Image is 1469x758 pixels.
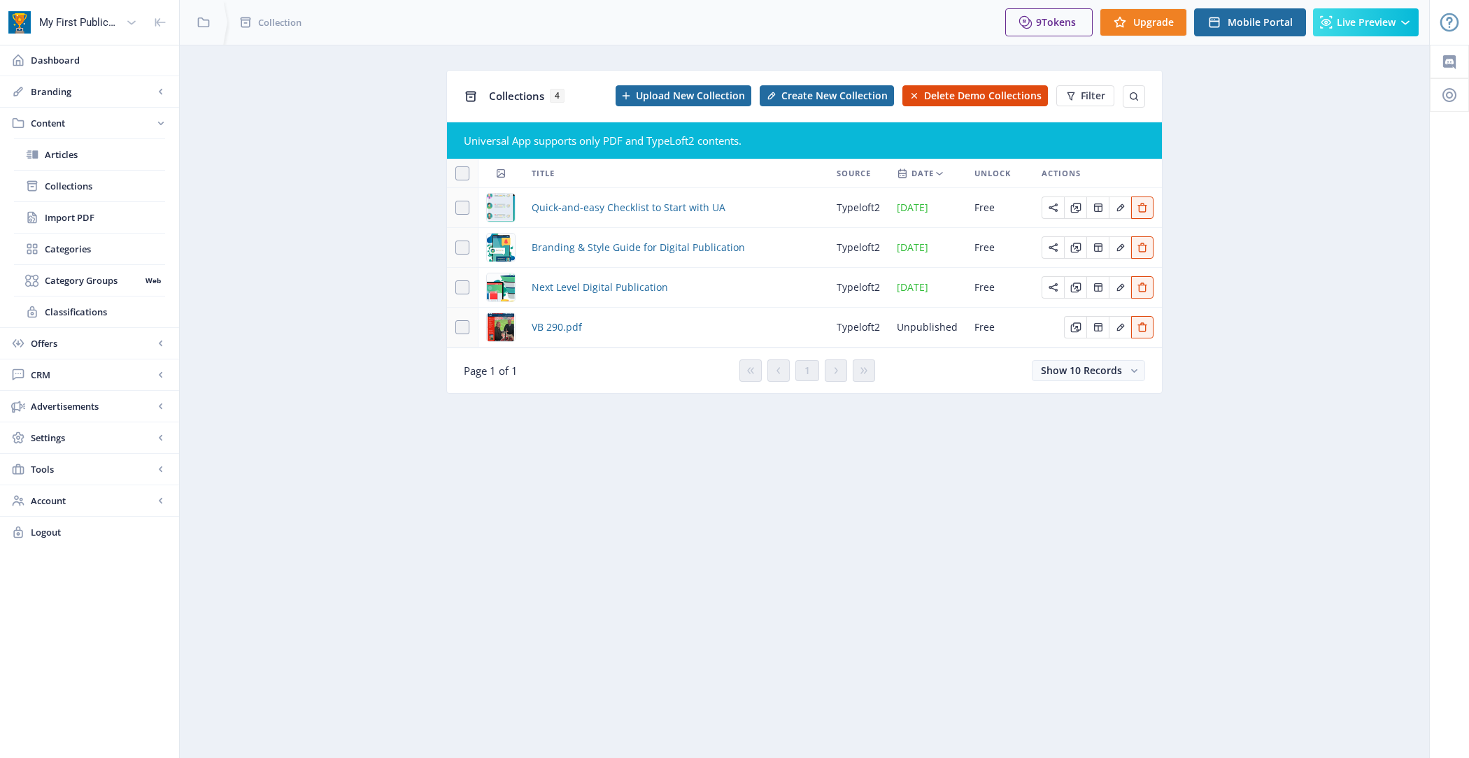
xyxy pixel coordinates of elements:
button: Live Preview [1313,8,1419,36]
span: Live Preview [1337,17,1396,28]
span: Collection [258,15,301,29]
button: Filter [1056,85,1114,106]
a: Edit page [1109,200,1131,213]
button: Mobile Portal [1194,8,1306,36]
img: 97435528-39c3-4376-997b-3c6feef68dc5.png [487,273,515,301]
td: typeloft2 [828,228,888,268]
a: Edit page [1109,280,1131,293]
button: Upgrade [1100,8,1187,36]
td: Unpublished [888,308,966,348]
span: Classifications [45,305,165,319]
img: 36c11e01-2dfe-44cd-a3b2-ba35f59968ed.png [487,194,515,222]
span: Unlock [974,165,1011,182]
td: typeloft2 [828,308,888,348]
span: Logout [31,525,168,539]
div: My First Publication [39,7,120,38]
a: Next Level Digital Publication [532,279,668,296]
td: typeloft2 [828,268,888,308]
span: 1 [804,365,810,376]
td: Free [966,188,1033,228]
a: Edit page [1086,320,1109,333]
a: Edit page [1086,240,1109,253]
a: Edit page [1064,320,1086,333]
a: VB 290.pdf [532,319,582,336]
td: Free [966,308,1033,348]
span: Tokens [1042,15,1076,29]
span: Articles [45,148,165,162]
span: Branding [31,85,154,99]
button: 9Tokens [1005,8,1093,36]
button: Create New Collection [760,85,894,106]
img: app-icon.png [8,11,31,34]
span: Mobile Portal [1228,17,1293,28]
span: Dashboard [31,53,168,67]
a: Edit page [1086,280,1109,293]
a: Branding & Style Guide for Digital Publication [532,239,745,256]
img: b1b98538-f64c-4076-a9dc-962fc39f43f4.jpg [487,313,515,341]
a: Articles [14,139,165,170]
a: Edit page [1064,240,1086,253]
td: typeloft2 [828,188,888,228]
span: Upgrade [1133,17,1174,28]
a: Edit page [1131,240,1154,253]
span: 4 [550,89,565,103]
td: [DATE] [888,228,966,268]
span: Offers [31,336,154,350]
span: Upload New Collection [636,90,745,101]
a: Edit page [1131,200,1154,213]
a: Collections [14,171,165,201]
a: Edit page [1131,280,1154,293]
td: [DATE] [888,268,966,308]
span: Source [837,165,871,182]
span: Delete Demo Collections [924,90,1042,101]
span: CRM [31,368,154,382]
span: Create New Collection [781,90,888,101]
a: Classifications [14,296,165,327]
a: Edit page [1042,280,1064,293]
a: New page [751,85,894,106]
span: Categories [45,242,165,256]
span: Advertisements [31,399,154,413]
a: Edit page [1042,200,1064,213]
span: Date [911,165,934,182]
td: Free [966,228,1033,268]
button: Show 10 Records [1032,360,1145,381]
a: Edit page [1042,240,1064,253]
span: Settings [31,431,154,445]
a: Quick-and-easy Checklist to Start with UA [532,199,725,216]
span: Page 1 of 1 [464,364,518,378]
a: Edit page [1064,200,1086,213]
span: Collections [45,179,165,193]
span: Show 10 Records [1041,364,1122,377]
div: Universal App supports only PDF and TypeLoft2 contents. [464,134,1145,148]
a: Categories [14,234,165,264]
span: Import PDF [45,210,165,224]
span: Tools [31,462,154,476]
span: Category Groups [45,273,141,287]
a: Edit page [1131,320,1154,333]
a: Import PDF [14,202,165,233]
span: Content [31,116,154,130]
td: [DATE] [888,188,966,228]
a: Edit page [1064,280,1086,293]
button: 1 [795,360,819,381]
a: Category GroupsWeb [14,265,165,296]
a: Edit page [1109,240,1131,253]
nb-badge: Web [141,273,165,287]
app-collection-view: Collections [446,70,1163,394]
a: New page [894,85,1048,106]
span: Account [31,494,154,508]
span: Title [532,165,555,182]
button: Upload New Collection [616,85,751,106]
a: Edit page [1086,200,1109,213]
img: a735d4e9-daa5-4e27-a3bf-2969119ad2b7.png [487,234,515,262]
a: Edit page [1109,320,1131,333]
span: Filter [1081,90,1105,101]
td: Free [966,268,1033,308]
span: Actions [1042,165,1081,182]
button: Delete Demo Collections [902,85,1048,106]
